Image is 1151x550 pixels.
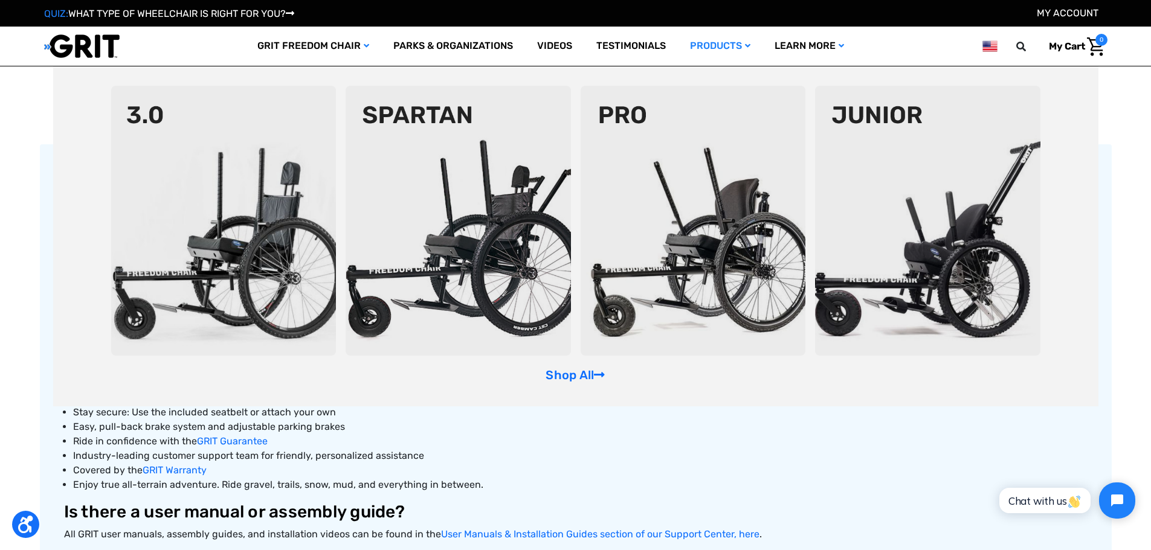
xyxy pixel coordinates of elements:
[1095,34,1107,46] span: 0
[346,86,571,356] img: spartan2.png
[441,528,759,540] a: User Manuals & Installation Guides section of our Support Center, here
[64,527,1088,542] p: All GRIT user manuals, assembly guides, and installation videos can be found in the .
[73,464,143,476] span: Covered by the
[73,450,424,461] span: Industry-leading customer support team for friendly, personalized assistance
[1087,37,1104,56] img: Cart
[44,8,294,19] a: QUIZ:WHAT TYPE OF WHEELCHAIR IS RIGHT FOR YOU?
[197,435,268,447] a: GRIT Guarantee
[245,27,381,66] a: GRIT Freedom Chair
[678,27,762,66] a: Products
[762,27,856,66] a: Learn More
[111,86,337,356] img: 3point0.png
[73,406,336,418] span: Stay secure: Use the included seatbelt or attach your own
[1049,40,1085,52] span: My Cart
[143,464,207,476] a: GRIT Warranty
[986,472,1146,529] iframe: Tidio Chat
[73,435,197,447] span: Ride in confidence with the
[44,34,120,59] img: GRIT All-Terrain Wheelchair and Mobility Equipment
[73,421,345,432] span: Easy, pull-back brake system and adjustable parking brakes
[1037,7,1098,19] a: Account
[64,502,1088,522] h3: Is there a user manual or assembly guide?
[584,27,678,66] a: Testimonials
[44,8,68,19] span: QUIZ:
[546,368,605,382] a: Shop All
[525,27,584,66] a: Videos
[1040,34,1107,59] a: Cart with 0 items
[982,39,997,54] img: us.png
[381,27,525,66] a: Parks & Organizations
[815,86,1040,356] img: junior-chair.png
[1022,34,1040,59] input: Search
[73,479,483,490] span: Enjoy true all-terrain adventure. Ride gravel, trails, snow, mud, and everything in between.
[581,86,806,356] img: pro-chair.png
